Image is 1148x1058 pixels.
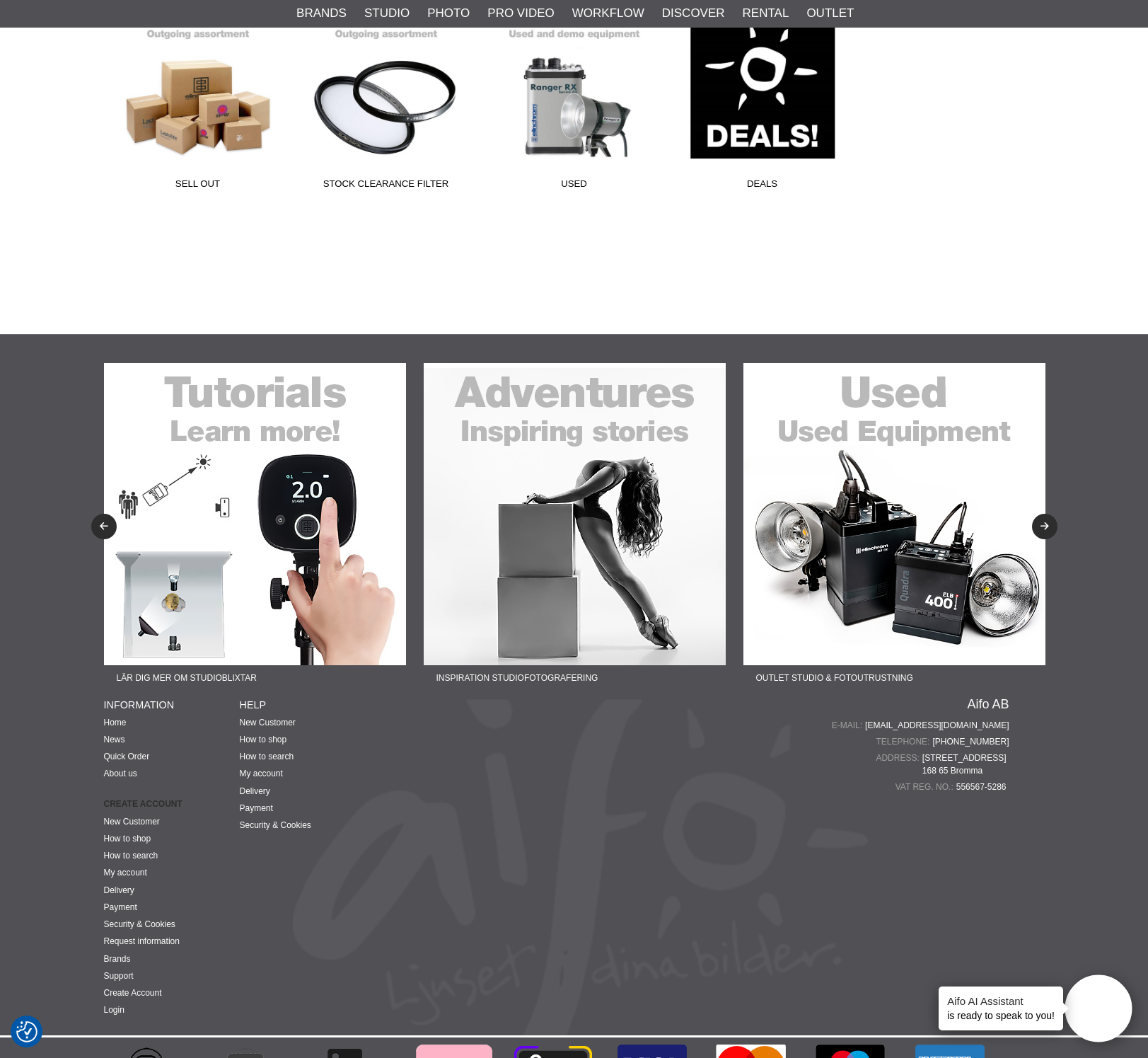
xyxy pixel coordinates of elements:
[104,363,406,665] img: Ad:22-01F banner-sidfot-tutorials.jpg
[876,735,932,748] span: Telephone:
[104,769,137,778] a: About us
[743,665,926,691] span: Outlet Studio & Fotoutrustning
[424,363,726,691] a: Ad:22-02F banner-sidfot-adventures.jpgInspiration Studiofotografering
[895,781,956,793] span: VAT reg. no.:
[806,4,854,23] a: Outlet
[104,936,180,946] a: Request information
[240,698,376,712] h4: HELP
[865,719,1009,732] a: [EMAIL_ADDRESS][DOMAIN_NAME]
[16,1019,37,1045] button: Consent Preferences
[364,4,410,23] a: Studio
[104,177,292,196] span: Sell Out
[292,177,480,196] span: Stock Clearance Filter
[240,786,270,796] a: Delivery
[240,735,287,744] a: How to shop
[424,665,611,691] span: Inspiration Studiofotografering
[104,735,125,744] a: News
[743,363,1045,665] img: Ad:22-03F banner-sidfot-used.jpg
[572,4,644,23] a: Workflow
[104,817,160,827] a: New Customer
[240,803,273,813] a: Payment
[480,177,668,196] span: Used
[947,994,1055,1008] h4: Aifo AI Assistant
[104,798,240,810] strong: Create account
[668,5,857,196] a: Deals
[480,5,668,196] a: Used
[292,5,480,196] a: Stock Clearance Filter
[932,735,1009,748] a: [PHONE_NUMBER]
[668,177,857,196] span: Deals
[240,752,294,761] a: How to search
[104,5,292,196] a: Sell Out
[104,902,137,912] a: Payment
[104,834,151,844] a: How to shop
[104,954,131,964] a: Brands
[104,988,162,998] a: Create Account
[743,4,789,23] a: Rental
[104,752,150,761] a: Quick Order
[424,363,726,665] img: Ad:22-02F banner-sidfot-adventures.jpg
[104,363,406,691] a: Ad:22-01F banner-sidfot-tutorials.jpgLär dig mer om studioblixtar
[240,769,283,778] a: My account
[104,718,127,728] a: Home
[832,719,865,732] span: E-mail:
[91,514,117,539] button: Previous
[743,363,1045,691] a: Ad:22-03F banner-sidfot-used.jpgOutlet Studio & Fotoutrustning
[1032,514,1057,539] button: Next
[104,1005,124,1015] a: Login
[240,718,296,728] a: New Customer
[876,752,922,764] span: Address:
[104,851,158,861] a: How to search
[427,4,470,23] a: Photo
[967,698,1009,711] a: Aifo AB
[104,698,240,712] h4: INFORMATION
[104,919,175,929] a: Security & Cookies
[662,4,725,23] a: Discover
[104,665,269,691] span: Lär dig mer om studioblixtar
[104,971,134,981] a: Support
[956,781,1009,793] span: 556567-5286
[104,885,134,895] a: Delivery
[240,820,311,830] a: Security & Cookies
[104,868,147,878] a: My account
[922,752,1009,777] span: [STREET_ADDRESS] 168 65 Bromma
[16,1021,37,1042] img: Revisit consent button
[939,987,1063,1030] div: is ready to speak to you!
[296,4,347,23] a: Brands
[487,4,554,23] a: Pro Video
